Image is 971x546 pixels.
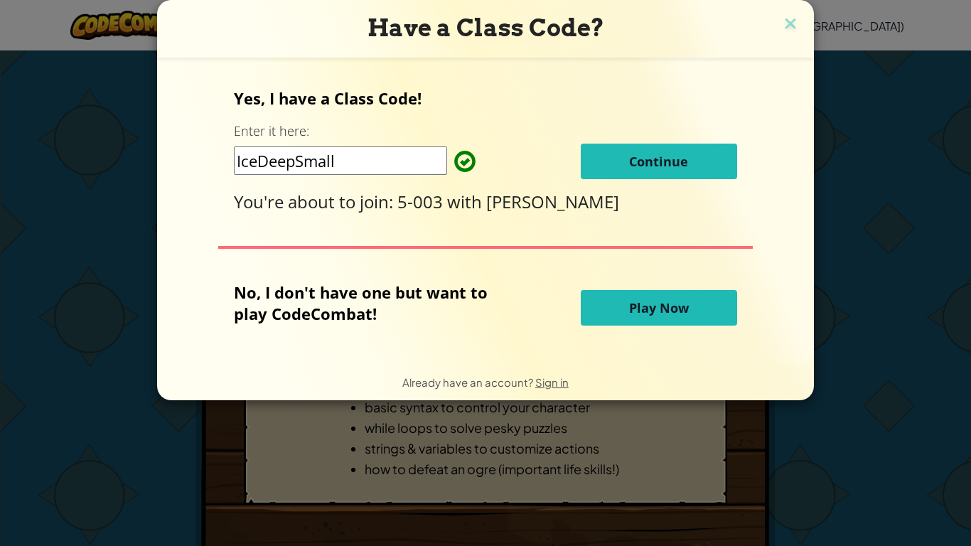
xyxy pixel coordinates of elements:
[581,290,737,326] button: Play Now
[234,282,509,324] p: No, I don't have one but want to play CodeCombat!
[397,190,447,213] span: 5-003
[234,87,736,109] p: Yes, I have a Class Code!
[581,144,737,179] button: Continue
[535,375,569,389] a: Sign in
[486,190,619,213] span: [PERSON_NAME]
[629,153,688,170] span: Continue
[234,122,309,140] label: Enter it here:
[629,299,689,316] span: Play Now
[402,375,535,389] span: Already have an account?
[234,190,397,213] span: You're about to join:
[368,14,604,42] span: Have a Class Code?
[447,190,486,213] span: with
[781,14,800,36] img: close icon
